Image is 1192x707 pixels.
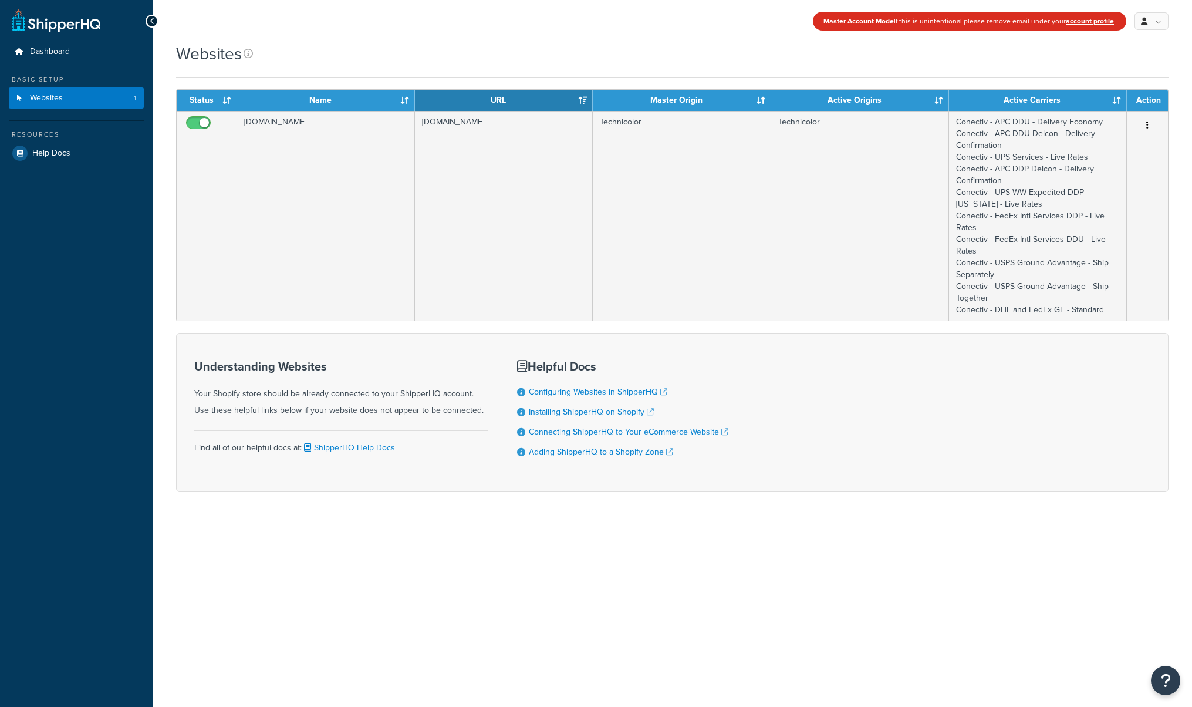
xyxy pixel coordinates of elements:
h3: Understanding Websites [194,360,488,373]
th: Master Origin: activate to sort column ascending [593,90,771,111]
a: Websites 1 [9,87,144,109]
span: Help Docs [32,149,70,159]
div: Resources [9,130,144,140]
a: Adding ShipperHQ to a Shopify Zone [529,446,673,458]
button: Open Resource Center [1151,666,1180,695]
a: Connecting ShipperHQ to Your eCommerce Website [529,426,728,438]
th: Status: activate to sort column ascending [177,90,237,111]
div: Basic Setup [9,75,144,85]
div: If this is unintentional please remove email under your . [813,12,1126,31]
th: Action [1127,90,1168,111]
strong: Master Account Mode [823,16,894,26]
h1: Websites [176,42,242,65]
div: Your Shopify store should be already connected to your ShipperHQ account. Use these helpful links... [194,360,488,419]
th: URL: activate to sort column ascending [415,90,593,111]
th: Active Carriers: activate to sort column ascending [949,90,1127,111]
a: ShipperHQ Help Docs [302,442,395,454]
th: Name: activate to sort column ascending [237,90,415,111]
td: Technicolor [771,111,949,321]
td: [DOMAIN_NAME] [237,111,415,321]
td: Technicolor [593,111,771,321]
td: [DOMAIN_NAME] [415,111,593,321]
span: 1 [134,93,136,103]
div: Find all of our helpful docs at: [194,430,488,456]
a: Dashboard [9,41,144,63]
span: Websites [30,93,63,103]
li: Websites [9,87,144,109]
th: Active Origins: activate to sort column ascending [771,90,949,111]
span: Dashboard [30,47,70,57]
a: Configuring Websites in ShipperHQ [529,386,667,398]
a: account profile [1066,16,1114,26]
a: Help Docs [9,143,144,164]
td: Conectiv - APC DDU - Delivery Economy Conectiv - APC DDU Delcon - Delivery Confirmation Conectiv ... [949,111,1127,321]
a: Installing ShipperHQ on Shopify [529,406,654,418]
h3: Helpful Docs [517,360,728,373]
a: ShipperHQ Home [12,9,100,32]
